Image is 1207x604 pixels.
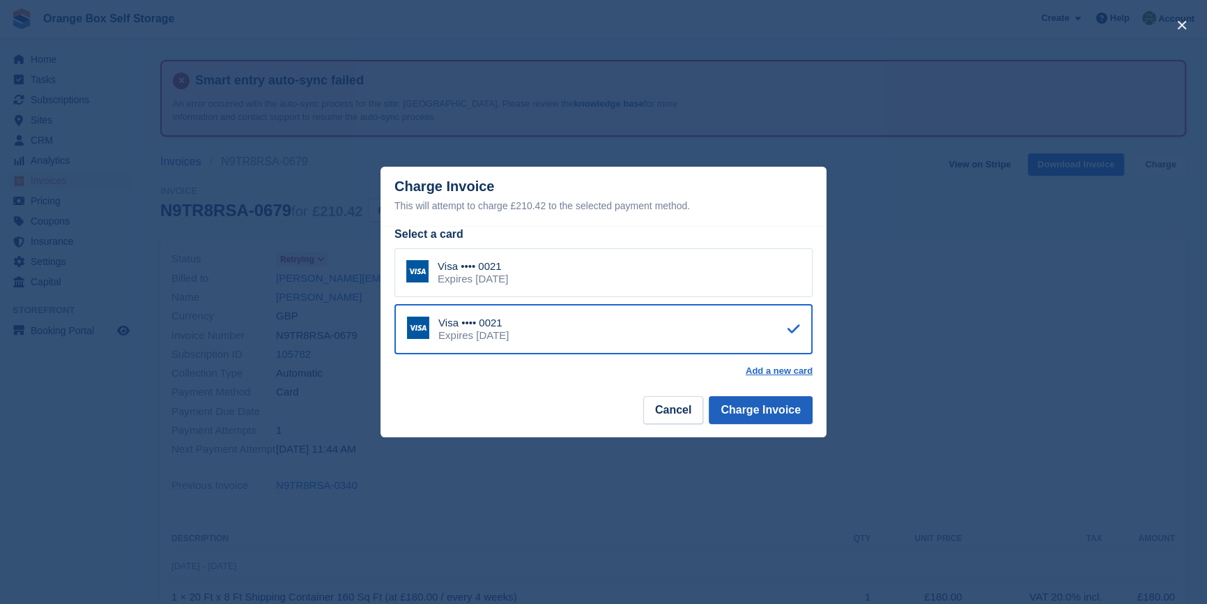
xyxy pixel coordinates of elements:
[746,365,813,377] a: Add a new card
[394,179,813,214] div: Charge Invoice
[643,396,703,424] button: Cancel
[406,260,429,282] img: Visa Logo
[438,273,508,285] div: Expires [DATE]
[438,260,508,273] div: Visa •••• 0021
[438,317,509,329] div: Visa •••• 0021
[1171,14,1193,36] button: close
[709,396,813,424] button: Charge Invoice
[394,226,813,243] div: Select a card
[394,197,813,214] div: This will attempt to charge £210.42 to the selected payment method.
[407,317,429,339] img: Visa Logo
[438,329,509,342] div: Expires [DATE]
